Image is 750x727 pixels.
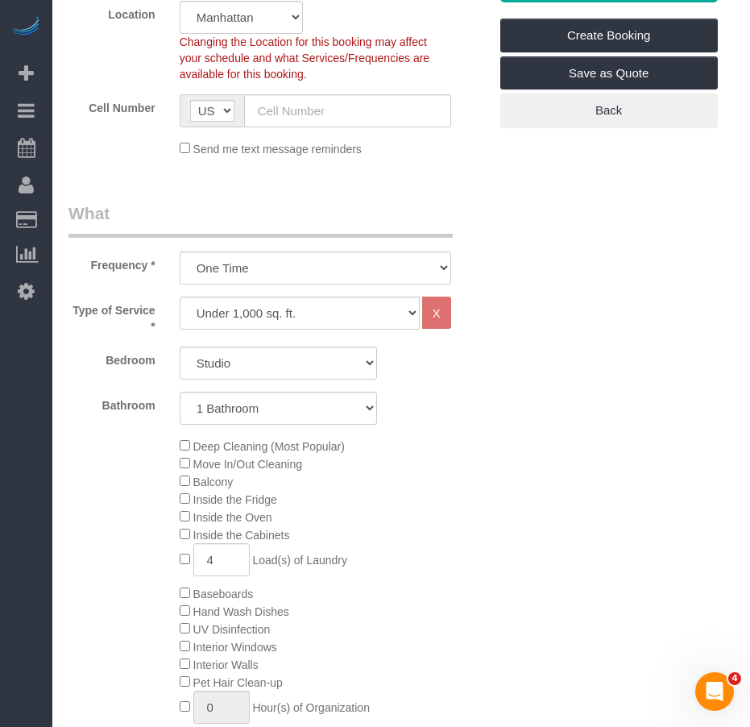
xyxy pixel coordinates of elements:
[193,440,345,453] span: Deep Cleaning (Most Popular)
[193,476,234,488] span: Balcony
[56,347,168,368] label: Bedroom
[500,19,718,52] a: Create Booking
[193,458,302,471] span: Move In/Out Cleaning
[500,93,718,127] a: Back
[56,392,168,413] label: Bathroom
[193,143,362,156] span: Send me text message reminders
[193,493,277,506] span: Inside the Fridge
[56,251,168,273] label: Frequency *
[193,588,254,600] span: Baseboards
[244,94,451,127] input: Cell Number
[68,201,453,238] legend: What
[193,641,277,654] span: Interior Windows
[193,529,290,542] span: Inside the Cabinets
[728,672,741,685] span: 4
[193,623,271,636] span: UV Disinfection
[252,554,347,567] span: Load(s) of Laundry
[193,676,283,689] span: Pet Hair Clean-up
[56,297,168,334] label: Type of Service *
[193,605,289,618] span: Hand Wash Dishes
[56,94,168,116] label: Cell Number
[252,701,370,714] span: Hour(s) of Organization
[180,35,430,81] span: Changing the Location for this booking may affect your schedule and what Services/Frequencies are...
[10,16,42,39] img: Automaid Logo
[193,511,272,524] span: Inside the Oven
[193,658,259,671] span: Interior Walls
[695,672,734,711] iframe: Intercom live chat
[500,56,718,90] a: Save as Quote
[56,1,168,23] label: Location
